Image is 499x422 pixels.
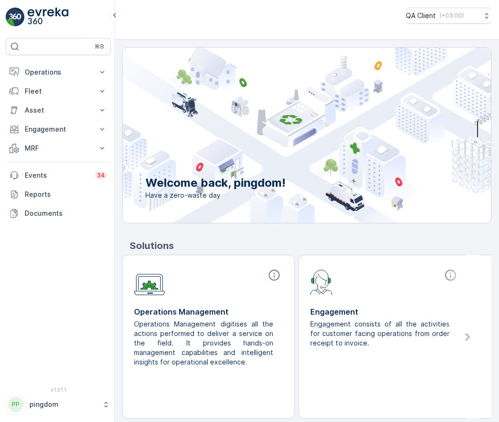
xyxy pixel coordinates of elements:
p: Events [25,171,89,180]
p: Operations Management [134,306,283,317]
div: PP [8,397,23,412]
button: QA Client(+03:00) [406,8,491,24]
p: Reports [25,190,107,199]
span: v 1.51.1 [6,387,111,393]
button: MRF [6,139,111,158]
p: ⌘B [95,43,104,50]
p: pingdom [29,400,97,409]
a: Events34 [6,166,111,185]
span: Have a zero-waste day [145,191,286,200]
img: logo_light-DOdMpM7g.png [28,8,68,27]
p: MRF [25,144,92,153]
p: Fleet [25,86,92,96]
p: Engagement [310,306,459,317]
img: module-icon [310,269,333,295]
p: Engagement consists of all the activities for customer facing operations from order receipt to in... [310,319,451,348]
p: Welcome back, pingdom! [145,175,286,191]
p: Engagement [25,125,92,134]
p: Solutions [130,239,491,253]
p: Documents [25,209,107,218]
p: QA Client [406,11,436,20]
p: Operations [25,67,92,77]
p: ( +03:00 ) [440,12,464,19]
button: Operations [6,63,111,82]
p: Asset [25,105,92,115]
button: Engagement [6,120,111,139]
p: 34 [97,172,105,179]
button: PPpingdom [6,394,111,414]
img: logo [6,8,25,27]
img: city illustration [80,48,491,223]
p: Operations Management digitises all the actions performed to deliver a service on the field. It p... [134,319,275,367]
a: Documents [6,204,111,223]
button: Asset [6,101,111,120]
button: Fleet [6,82,111,101]
a: Reports [6,185,111,204]
img: module-icon [134,269,165,296]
